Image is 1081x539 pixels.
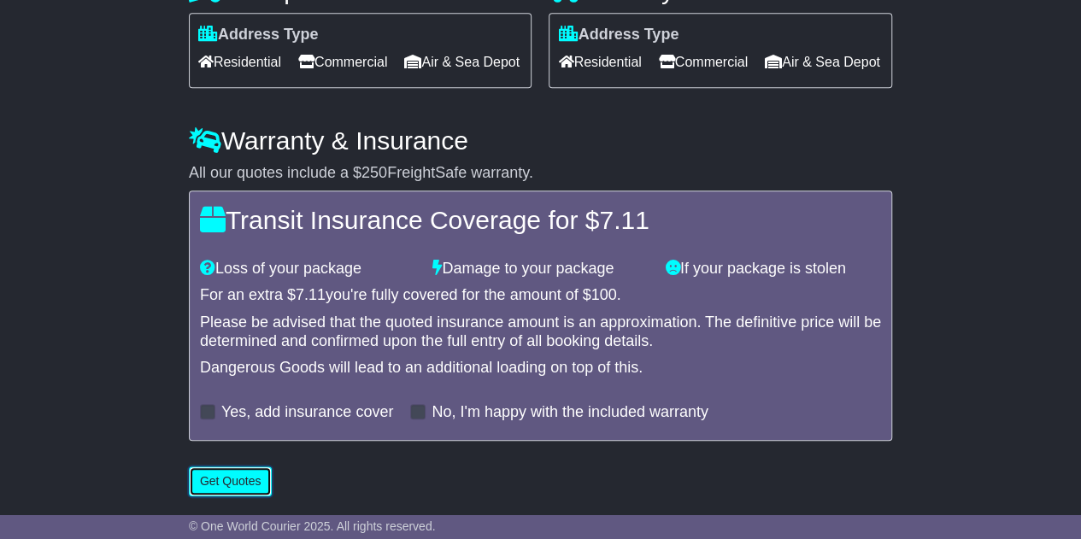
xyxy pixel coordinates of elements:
span: Commercial [298,49,387,75]
label: No, I'm happy with the included warranty [432,403,708,422]
div: Damage to your package [424,260,656,278]
button: Get Quotes [189,466,273,496]
span: 250 [361,164,387,181]
div: Dangerous Goods will lead to an additional loading on top of this. [200,359,881,378]
div: For an extra $ you're fully covered for the amount of $ . [200,286,881,305]
label: Address Type [198,26,319,44]
span: Residential [558,49,641,75]
label: Yes, add insurance cover [221,403,393,422]
span: 7.11 [296,286,326,303]
span: 100 [591,286,617,303]
div: All our quotes include a $ FreightSafe warranty. [189,164,892,183]
span: Commercial [659,49,748,75]
span: Residential [198,49,281,75]
span: Air & Sea Depot [765,49,880,75]
span: Air & Sea Depot [404,49,520,75]
div: Please be advised that the quoted insurance amount is an approximation. The definitive price will... [200,313,881,350]
h4: Warranty & Insurance [189,126,892,155]
h4: Transit Insurance Coverage for $ [200,206,881,234]
div: Loss of your package [191,260,424,278]
span: 7.11 [599,206,649,234]
label: Address Type [558,26,679,44]
div: If your package is stolen [657,260,890,278]
span: © One World Courier 2025. All rights reserved. [189,519,436,533]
